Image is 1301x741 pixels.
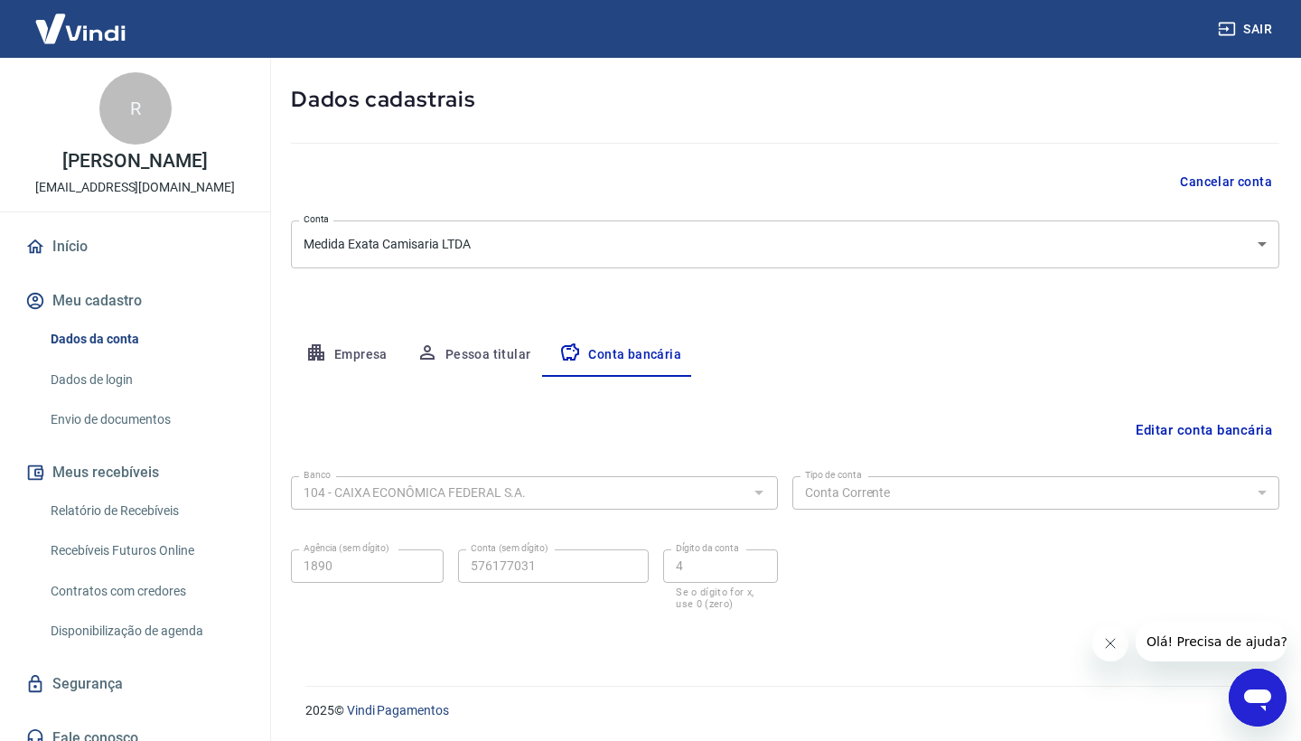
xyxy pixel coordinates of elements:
button: Editar conta bancária [1128,413,1279,447]
img: Vindi [22,1,139,56]
p: Se o dígito for x, use 0 (zero) [676,586,765,610]
div: Medida Exata Camisaria LTDA [291,220,1279,268]
iframe: Botão para abrir a janela de mensagens [1229,669,1287,727]
button: Pessoa titular [402,333,546,377]
label: Tipo de conta [805,468,862,482]
div: R [99,72,172,145]
label: Banco [304,468,331,482]
p: [EMAIL_ADDRESS][DOMAIN_NAME] [35,178,235,197]
button: Cancelar conta [1173,165,1279,199]
button: Empresa [291,333,402,377]
label: Conta (sem dígito) [471,541,548,555]
label: Agência (sem dígito) [304,541,389,555]
a: Relatório de Recebíveis [43,492,248,530]
a: Dados de login [43,361,248,399]
button: Meus recebíveis [22,453,248,492]
a: Dados da conta [43,321,248,358]
iframe: Fechar mensagem [1092,625,1128,661]
h5: Dados cadastrais [291,85,1279,114]
label: Dígito da conta [676,541,739,555]
button: Meu cadastro [22,281,248,321]
p: 2025 © [305,701,1258,720]
button: Conta bancária [545,333,696,377]
span: Olá! Precisa de ajuda? [11,13,152,27]
iframe: Mensagem da empresa [1136,622,1287,661]
p: [PERSON_NAME] [62,152,207,171]
a: Disponibilização de agenda [43,613,248,650]
a: Recebíveis Futuros Online [43,532,248,569]
label: Conta [304,212,329,226]
a: Início [22,227,248,267]
button: Sair [1214,13,1279,46]
a: Vindi Pagamentos [347,703,449,718]
a: Envio de documentos [43,401,248,438]
a: Contratos com credores [43,573,248,610]
a: Segurança [22,664,248,704]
